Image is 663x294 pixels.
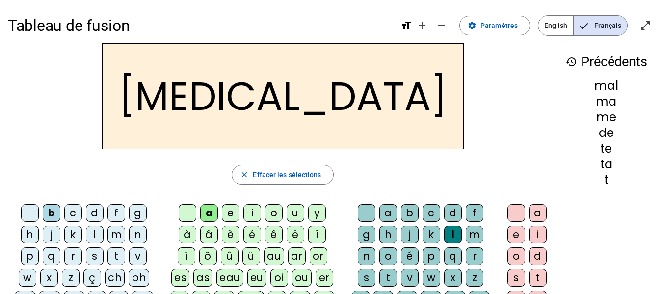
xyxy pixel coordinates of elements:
button: Paramètres [459,16,530,35]
div: î [308,226,326,243]
div: j [401,226,419,243]
div: p [423,247,440,265]
mat-icon: close [240,170,249,179]
div: b [401,204,419,222]
span: Français [574,16,627,35]
div: m [466,226,483,243]
div: û [221,247,239,265]
div: p [21,247,39,265]
div: ch [105,269,125,287]
span: Effacer les sélections [253,169,321,181]
div: b [43,204,60,222]
span: Paramètres [480,20,518,31]
div: m [107,226,125,243]
button: Augmenter la taille de la police [412,16,432,35]
div: z [62,269,80,287]
div: o [265,204,283,222]
div: r [64,247,82,265]
div: d [86,204,104,222]
div: r [466,247,483,265]
mat-icon: open_in_full [639,20,651,31]
div: e [222,204,239,222]
div: oi [270,269,288,287]
div: y [308,204,326,222]
div: n [129,226,147,243]
mat-icon: remove [436,20,448,31]
div: é [243,226,261,243]
div: t [379,269,397,287]
div: a [529,204,547,222]
div: a [200,204,218,222]
div: mal [565,80,647,92]
div: à [179,226,196,243]
mat-button-toggle-group: Language selection [538,15,628,36]
div: eu [247,269,266,287]
h2: [MEDICAL_DATA] [102,43,464,149]
div: eau [216,269,243,287]
div: w [423,269,440,287]
div: o [379,247,397,265]
button: Diminuer la taille de la police [432,16,451,35]
div: c [64,204,82,222]
div: è [222,226,239,243]
div: i [243,204,261,222]
div: ï [178,247,195,265]
h1: Tableau de fusion [8,10,393,41]
div: e [507,226,525,243]
div: o [507,247,525,265]
div: l [86,226,104,243]
h3: Précédents [565,51,647,73]
mat-icon: history [565,56,577,68]
div: k [64,226,82,243]
div: ma [565,96,647,107]
div: t [107,247,125,265]
div: g [358,226,375,243]
div: v [401,269,419,287]
div: j [43,226,60,243]
div: or [310,247,327,265]
button: Entrer en plein écran [636,16,655,35]
div: i [529,226,547,243]
span: English [538,16,573,35]
mat-icon: format_size [400,20,412,31]
div: n [358,247,375,265]
div: ar [288,247,306,265]
div: ë [287,226,304,243]
div: ta [565,159,647,170]
div: ô [199,247,217,265]
div: d [529,247,547,265]
div: s [86,247,104,265]
div: es [171,269,189,287]
div: h [379,226,397,243]
div: me [565,111,647,123]
div: f [466,204,483,222]
div: h [21,226,39,243]
div: w [19,269,36,287]
button: Effacer les sélections [232,165,333,185]
div: ou [292,269,312,287]
div: c [423,204,440,222]
div: x [40,269,58,287]
div: t [529,269,547,287]
div: t [565,174,647,186]
div: s [507,269,525,287]
div: q [444,247,462,265]
div: ê [265,226,283,243]
div: ü [242,247,260,265]
div: v [129,247,147,265]
div: q [43,247,60,265]
div: u [287,204,304,222]
div: a [379,204,397,222]
div: er [316,269,333,287]
div: ph [129,269,149,287]
div: s [358,269,375,287]
mat-icon: add [416,20,428,31]
div: as [193,269,212,287]
div: ç [83,269,101,287]
div: é [401,247,419,265]
div: x [444,269,462,287]
div: k [423,226,440,243]
div: te [565,143,647,155]
div: l [444,226,462,243]
div: au [264,247,284,265]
